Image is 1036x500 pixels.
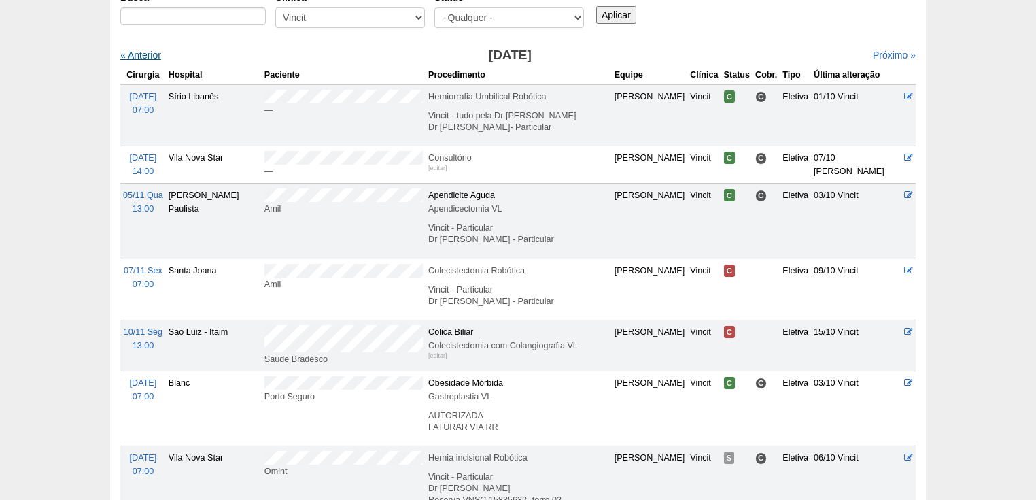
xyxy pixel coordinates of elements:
[426,320,612,371] td: Colica Biliar
[264,202,423,216] div: Amil
[166,320,262,371] td: São Luiz - Itaim
[426,371,612,446] td: Obesidade Mórbida
[133,341,154,350] span: 13:00
[428,161,447,175] div: [editar]
[428,349,447,363] div: [editar]
[811,65,901,85] th: Última alteração
[133,204,154,214] span: 13:00
[311,46,709,65] h3: [DATE]
[124,327,162,350] a: 10/11 Seg 13:00
[124,327,162,337] span: 10/11 Seg
[428,90,609,103] div: Herniorrafia Umbilical Robótica
[904,92,913,101] a: Editar
[780,371,811,446] td: Eletiva
[612,146,688,184] td: [PERSON_NAME]
[120,65,166,85] th: Cirurgia
[724,265,736,277] span: Cancelada
[428,264,609,278] div: Colecistectomia Robótica
[724,377,736,389] span: Confirmada
[428,151,609,165] div: Consultório
[724,189,736,201] span: Confirmada
[687,84,721,146] td: Vincit
[166,371,262,446] td: Blanc
[130,453,157,463] span: [DATE]
[873,50,916,61] a: Próximo »
[904,266,913,276] a: Editar
[612,320,688,371] td: [PERSON_NAME]
[612,65,688,85] th: Equipe
[166,184,262,259] td: [PERSON_NAME] Paulista
[755,91,767,103] span: Consultório
[904,153,913,163] a: Editar
[721,65,753,85] th: Status
[687,65,721,85] th: Clínica
[755,452,767,464] span: Consultório
[780,259,811,320] td: Eletiva
[123,190,163,200] span: 05/11 Qua
[687,259,721,320] td: Vincit
[811,320,901,371] td: 15/10 Vincit
[612,371,688,446] td: [PERSON_NAME]
[166,65,262,85] th: Hospital
[428,339,609,352] div: Colecistectomia com Colangiografia VL
[428,202,609,216] div: Apendicectomia VL
[120,50,161,61] a: « Anterior
[811,84,901,146] td: 01/10 Vincit
[428,110,609,133] p: Vincit - tudo pela Dr [PERSON_NAME] Dr [PERSON_NAME]- Particular
[904,190,913,200] a: Editar
[612,84,688,146] td: [PERSON_NAME]
[133,167,154,176] span: 14:00
[612,184,688,259] td: [PERSON_NAME]
[724,326,736,338] span: Cancelada
[133,280,154,289] span: 07:00
[166,259,262,320] td: Santa Joana
[130,92,157,115] a: [DATE] 07:00
[264,165,423,178] div: —
[755,378,767,389] span: Consultório
[130,453,157,476] a: [DATE] 07:00
[780,65,811,85] th: Tipo
[264,465,423,478] div: Omint
[755,190,767,201] span: Consultório
[811,371,901,446] td: 03/10 Vincit
[123,190,163,214] a: 05/11 Qua 13:00
[264,103,423,117] div: —
[166,146,262,184] td: Vila Nova Star
[687,371,721,446] td: Vincit
[264,390,423,403] div: Porto Seguro
[426,184,612,259] td: Apendicite Aguda
[904,453,913,463] a: Editar
[264,278,423,291] div: Amil
[755,152,767,164] span: Consultório
[780,320,811,371] td: Eletiva
[811,259,901,320] td: 09/10 Vincit
[780,84,811,146] td: Eletiva
[780,184,811,259] td: Eletiva
[166,84,262,146] td: Sírio Libanês
[428,390,609,403] div: Gastroplastia VL
[133,392,154,401] span: 07:00
[120,7,266,25] input: Digite os termos que você deseja procurar.
[262,65,426,85] th: Paciente
[724,152,736,164] span: Confirmada
[130,153,157,176] a: [DATE] 14:00
[904,327,913,337] a: Editar
[130,153,157,163] span: [DATE]
[428,284,609,307] p: Vincit - Particular Dr [PERSON_NAME] - Particular
[133,467,154,476] span: 07:00
[130,378,157,401] a: [DATE] 07:00
[133,105,154,115] span: 07:00
[904,378,913,388] a: Editar
[124,266,162,289] a: 07/11 Sex 07:00
[130,92,157,101] span: [DATE]
[811,146,901,184] td: 07/10 [PERSON_NAME]
[428,410,609,433] p: AUTORIZADA FATURAR VIA RR
[124,266,162,276] span: 07/11 Sex
[753,65,780,85] th: Cobr.
[811,184,901,259] td: 03/10 Vincit
[264,352,423,366] div: Saúde Bradesco
[724,452,735,464] span: Suspensa
[596,6,636,24] input: Aplicar
[426,65,612,85] th: Procedimento
[780,146,811,184] td: Eletiva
